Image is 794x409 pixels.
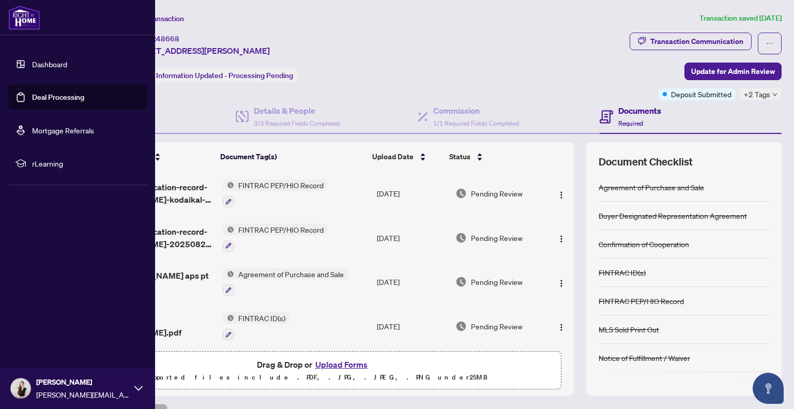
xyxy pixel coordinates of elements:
[471,321,523,332] span: Pending Review
[557,235,566,243] img: Logo
[599,210,747,221] div: Buyer Designated Representation Agreement
[73,371,555,384] p: Supported files include .PDF, .JPG, .JPEG, .PNG under 25 MB
[599,324,659,335] div: MLS Sold Print Out
[772,92,777,97] span: down
[557,323,566,331] img: Logo
[553,185,570,202] button: Logo
[557,279,566,287] img: Logo
[553,230,570,246] button: Logo
[455,232,467,244] img: Document Status
[599,155,693,169] span: Document Checklist
[36,376,129,388] span: [PERSON_NAME]
[368,142,445,171] th: Upload Date
[557,191,566,199] img: Logo
[254,119,340,127] span: 3/3 Required Fields Completed
[433,119,519,127] span: 1/1 Required Fields Completed
[223,224,234,235] img: Status Icon
[671,88,731,100] span: Deposit Submitted
[471,276,523,287] span: Pending Review
[223,179,328,207] button: Status IconFINTRAC PEP/HIO Record
[618,104,661,117] h4: Documents
[455,276,467,287] img: Document Status
[32,158,140,169] span: rLearning
[128,44,270,57] span: [STREET_ADDRESS][PERSON_NAME]
[216,142,368,171] th: Document Tag(s)
[599,295,684,307] div: FINTRAC PEP/HIO Record
[744,88,770,100] span: +2 Tags
[599,267,646,278] div: FINTRAC ID(s)
[257,358,371,371] span: Drag & Drop or
[553,274,570,290] button: Logo
[691,63,775,80] span: Update for Admin Review
[372,151,414,162] span: Upload Date
[599,181,704,193] div: Agreement of Purchase and Sale
[471,232,523,244] span: Pending Review
[753,373,784,404] button: Open asap
[373,171,451,216] td: [DATE]
[234,268,348,280] span: Agreement of Purchase and Sale
[553,318,570,335] button: Logo
[433,104,519,117] h4: Commission
[223,224,328,252] button: Status IconFINTRAC PEP/HIO Record
[373,216,451,260] td: [DATE]
[445,142,539,171] th: Status
[766,40,773,47] span: ellipsis
[223,312,289,340] button: Status IconFINTRAC ID(s)
[32,59,67,69] a: Dashboard
[11,378,30,398] img: Profile Icon
[599,238,689,250] div: Confirmation of Cooperation
[455,188,467,199] img: Document Status
[234,179,328,191] span: FINTRAC PEP/HIO Record
[36,389,129,400] span: [PERSON_NAME][EMAIL_ADDRESS][DOMAIN_NAME]
[471,188,523,199] span: Pending Review
[223,268,348,296] button: Status IconAgreement of Purchase and Sale
[99,181,215,206] span: fintrac-identification-record-[PERSON_NAME]-kodaikal-20250827-074834.pdf
[156,34,179,43] span: 48668
[129,14,184,23] span: View Transaction
[67,352,561,390] span: Drag & Drop orUpload FormsSupported files include .PDF, .JPG, .JPEG, .PNG under25MB
[223,268,234,280] img: Status Icon
[234,312,289,324] span: FINTRAC ID(s)
[156,71,293,80] span: Information Updated - Processing Pending
[95,142,216,171] th: (13) File Name
[373,260,451,305] td: [DATE]
[449,151,470,162] span: Status
[234,224,328,235] span: FINTRAC PEP/HIO Record
[8,5,40,30] img: logo
[618,119,643,127] span: Required
[373,304,451,349] td: [DATE]
[223,179,234,191] img: Status Icon
[99,225,215,250] span: fintrac-identification-record-[PERSON_NAME]-20250827-074950.pdf
[32,126,94,135] a: Mortgage Referrals
[684,63,782,80] button: Update for Admin Review
[455,321,467,332] img: Document Status
[99,314,215,339] span: fintrac id- 230 [PERSON_NAME].pdf
[32,93,84,102] a: Deal Processing
[599,352,690,363] div: Notice of Fulfillment / Waiver
[630,33,752,50] button: Transaction Communication
[312,358,371,371] button: Upload Forms
[650,33,743,50] div: Transaction Communication
[254,104,340,117] h4: Details & People
[128,68,297,82] div: Status:
[223,312,234,324] img: Status Icon
[699,12,782,24] article: Transaction saved [DATE]
[99,269,215,294] span: 230 [PERSON_NAME] aps pt 1.pdf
